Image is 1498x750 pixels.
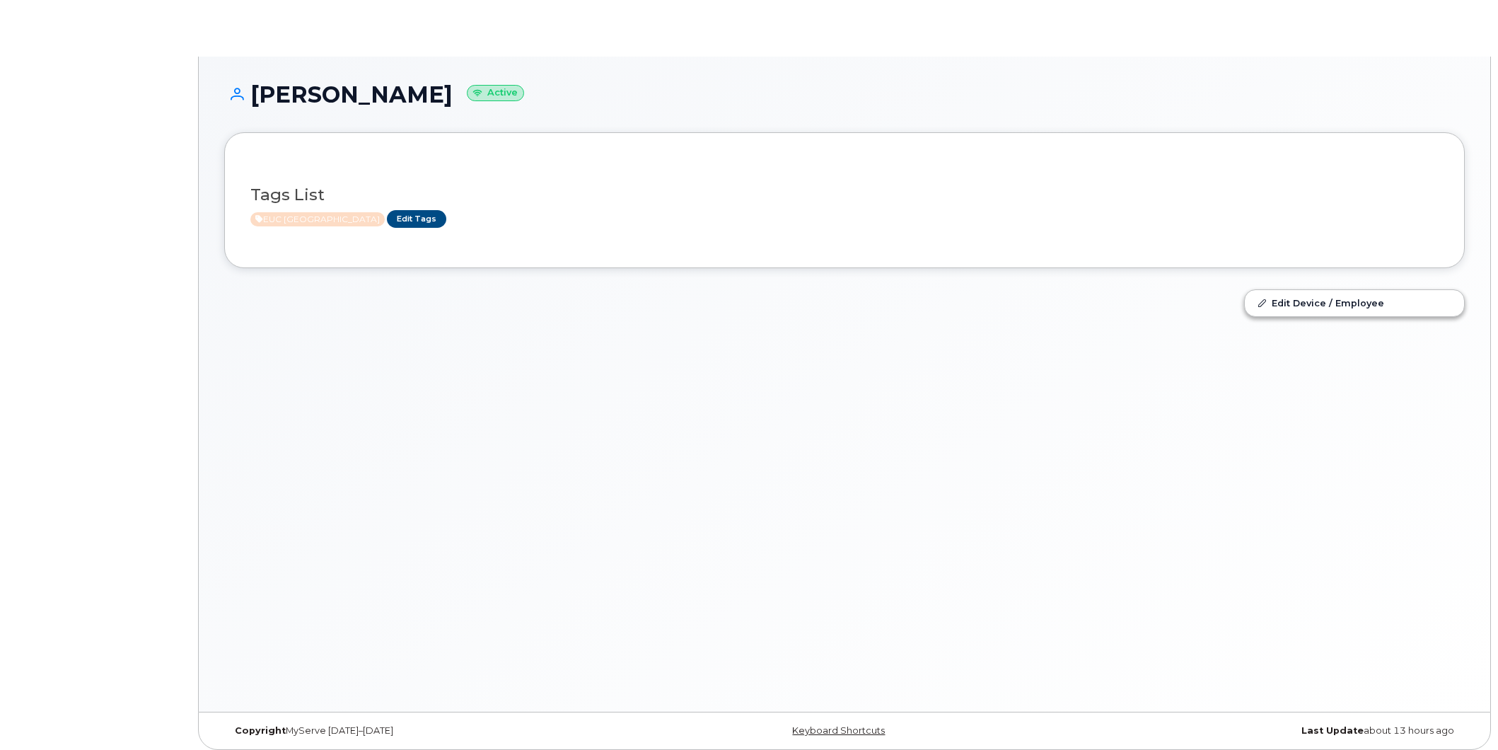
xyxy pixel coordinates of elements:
[224,82,1465,107] h1: [PERSON_NAME]
[250,186,1439,204] h3: Tags List
[1301,725,1364,736] strong: Last Update
[1245,290,1464,316] a: Edit Device / Employee
[250,212,385,226] span: Active
[792,725,885,736] a: Keyboard Shortcuts
[467,85,524,101] small: Active
[235,725,286,736] strong: Copyright
[1051,725,1465,737] div: about 13 hours ago
[387,210,446,228] a: Edit Tags
[224,725,638,737] div: MyServe [DATE]–[DATE]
